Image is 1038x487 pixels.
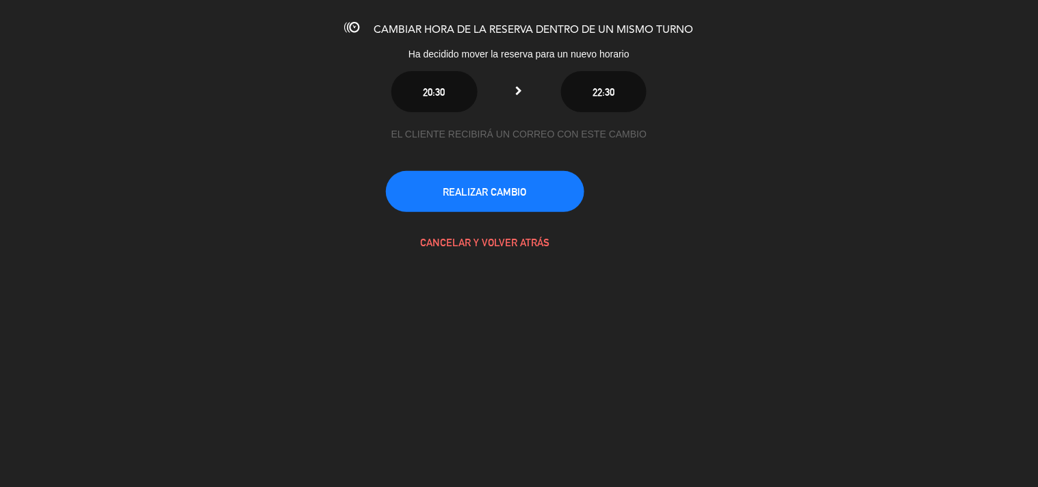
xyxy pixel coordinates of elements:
[294,47,745,62] div: Ha decidido mover la reserva para un nuevo horario
[424,86,445,98] span: 20:30
[593,86,614,98] span: 22:30
[386,127,653,142] div: EL CLIENTE RECIBIRÁ UN CORREO CON ESTE CAMBIO
[386,171,584,212] button: REALIZAR CAMBIO
[391,71,477,112] button: 20:30
[561,71,647,112] button: 22:30
[374,25,694,36] span: CAMBIAR HORA DE LA RESERVA DENTRO DE UN MISMO TURNO
[386,222,584,263] button: CANCELAR Y VOLVER ATRÁS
